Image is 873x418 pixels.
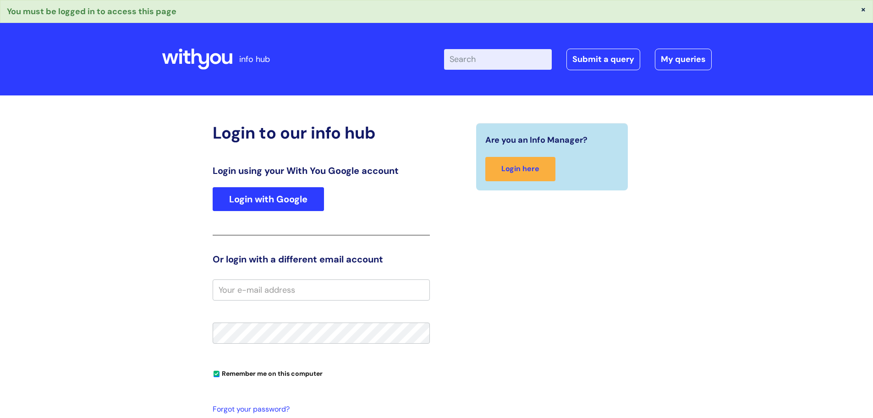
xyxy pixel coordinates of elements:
input: Your e-mail address [213,279,430,301]
a: Forgot your password? [213,403,425,416]
span: Are you an Info Manager? [485,133,587,147]
a: Submit a query [566,49,640,70]
label: Remember me on this computer [213,368,323,378]
button: × [861,5,866,13]
a: My queries [655,49,712,70]
p: info hub [239,52,270,67]
a: Login here [485,157,555,181]
h2: Login to our info hub [213,123,430,143]
h3: Login using your With You Google account [213,165,430,176]
input: Remember me on this computer [214,371,220,377]
h3: Or login with a different email account [213,254,430,265]
div: You can uncheck this option if you're logging in from a shared device [213,366,430,380]
a: Login with Google [213,187,324,211]
input: Search [444,49,552,69]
